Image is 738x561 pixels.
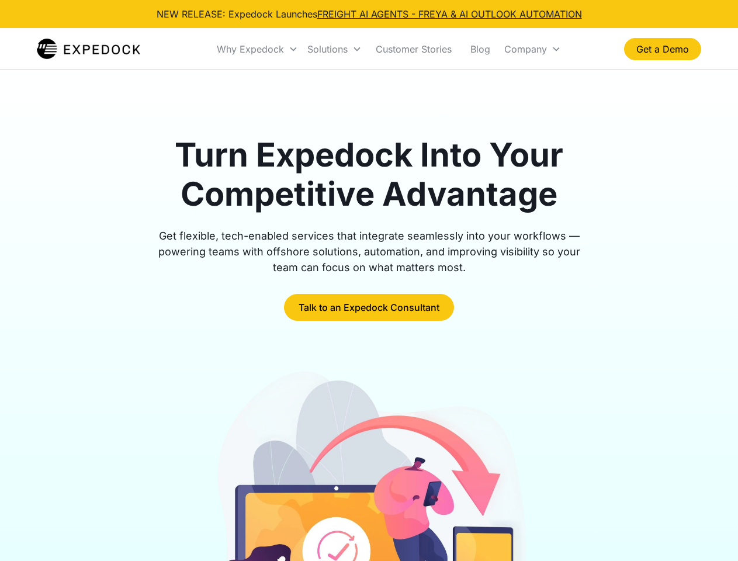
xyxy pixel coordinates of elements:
[307,43,348,55] div: Solutions
[461,29,500,69] a: Blog
[37,37,140,61] img: Expedock Logo
[217,43,284,55] div: Why Expedock
[504,43,547,55] div: Company
[680,505,738,561] iframe: Chat Widget
[284,294,454,321] a: Talk to an Expedock Consultant
[317,8,582,20] a: FREIGHT AI AGENTS - FREYA & AI OUTLOOK AUTOMATION
[500,29,566,69] div: Company
[145,228,594,275] div: Get flexible, tech-enabled services that integrate seamlessly into your workflows — powering team...
[303,29,366,69] div: Solutions
[145,136,594,214] h1: Turn Expedock Into Your Competitive Advantage
[624,38,701,60] a: Get a Demo
[212,29,303,69] div: Why Expedock
[157,7,582,21] div: NEW RELEASE: Expedock Launches
[37,37,140,61] a: home
[366,29,461,69] a: Customer Stories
